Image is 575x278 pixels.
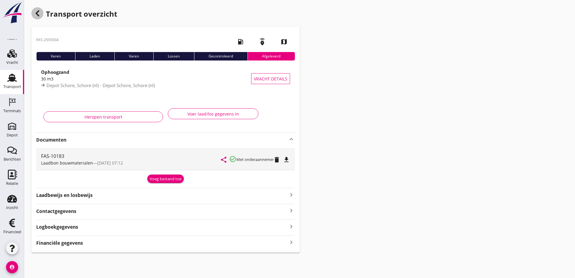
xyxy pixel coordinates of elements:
[114,52,153,61] div: Varen
[6,206,18,210] div: Inzicht
[36,37,59,43] p: FAS-2505004
[49,114,158,120] div: Heropen transport
[41,160,221,166] div: —
[7,133,18,137] div: Depot
[288,136,295,143] i: keyboard_arrow_up
[41,69,69,75] strong: Ophoogzand
[251,73,290,84] button: Vracht details
[3,85,21,89] div: Transport
[31,7,300,22] div: Transport overzicht
[36,52,75,61] div: Varen
[41,76,251,82] div: 30 m3
[147,175,184,183] button: Voeg bestand toe
[273,156,280,163] i: delete
[4,157,21,161] div: Berichten
[276,33,292,50] i: map
[254,33,271,50] i: emergency_share
[194,52,248,61] div: Gecontroleerd
[1,2,23,24] img: logo-small.a267ee39.svg
[97,160,123,166] span: [DATE] 07:12
[168,108,258,119] button: Voer laad/los gegevens in
[283,156,290,163] i: file_download
[46,82,155,88] span: Depot Schore, Schore (nl) - Depot Schore, Schore (nl)
[254,76,287,82] span: Vracht details
[3,230,21,234] div: Financieel
[36,136,288,143] strong: Documenten
[6,61,18,64] div: Vracht
[150,176,181,182] div: Voeg bestand toe
[36,208,76,215] strong: Contactgegevens
[236,157,274,162] small: Met onderaannemer
[41,152,221,160] div: FAS-10183
[288,191,295,198] i: keyboard_arrow_right
[75,52,114,61] div: Laden
[153,52,194,61] div: Lossen
[36,240,83,247] strong: Financiële gegevens
[288,222,295,231] i: keyboard_arrow_right
[41,160,93,166] span: Laadbon bouwmaterialen
[43,111,163,122] button: Heropen transport
[229,155,236,163] i: check_circle_outline
[3,109,21,113] div: Terminals
[6,261,18,273] i: account_circle
[288,238,295,247] i: keyboard_arrow_right
[36,224,78,231] strong: Logboekgegevens
[232,33,249,50] i: local_gas_station
[173,111,253,117] div: Voer laad/los gegevens in
[248,52,295,61] div: Afgeleverd
[220,156,227,163] i: share
[36,192,288,199] strong: Laadbewijs en losbewijs
[6,182,18,185] div: Relatie
[288,207,295,215] i: keyboard_arrow_right
[36,65,295,92] a: Ophoogzand30 m3Depot Schore, Schore (nl) - Depot Schore, Schore (nl)Vracht details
